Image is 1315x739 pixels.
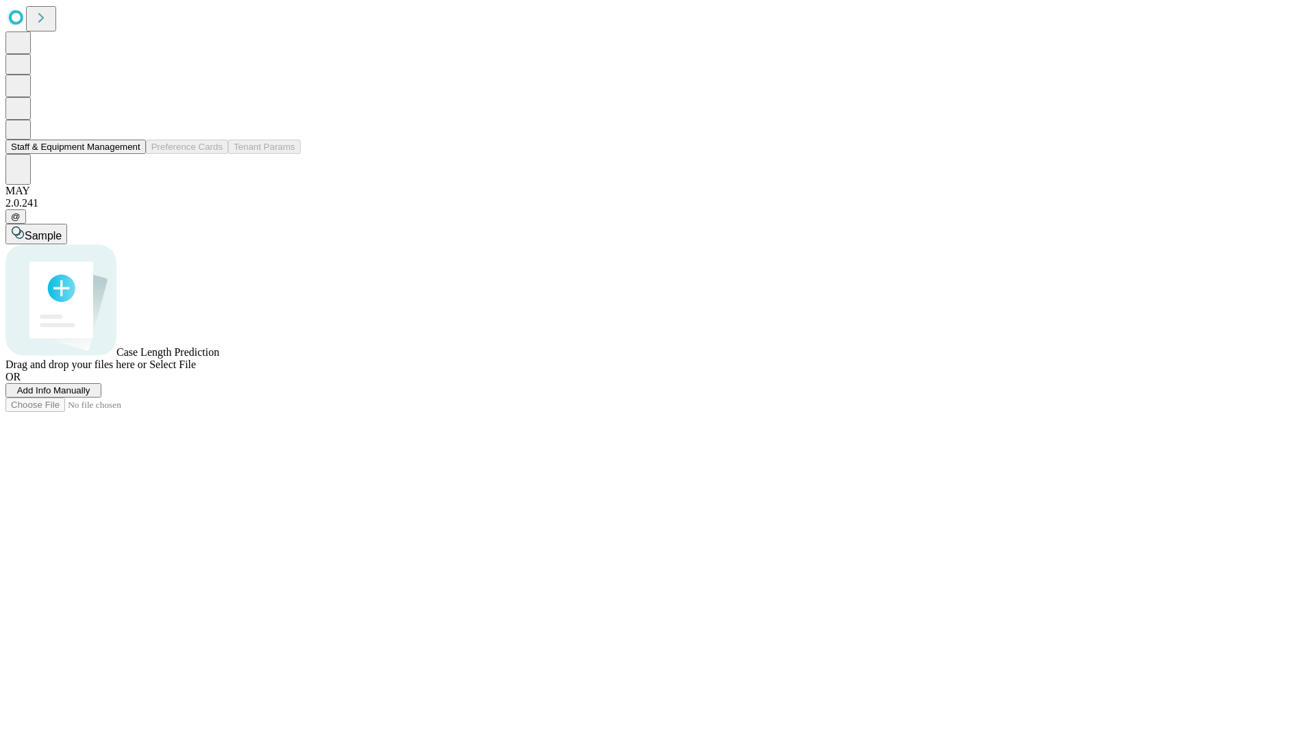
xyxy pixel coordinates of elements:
span: @ [11,211,21,222]
button: Add Info Manually [5,383,101,398]
button: Sample [5,224,67,244]
span: Sample [25,230,62,242]
span: OR [5,371,21,383]
button: @ [5,209,26,224]
div: MAY [5,185,1310,197]
span: Case Length Prediction [116,346,219,358]
span: Drag and drop your files here or [5,359,147,370]
button: Tenant Params [228,140,301,154]
span: Select File [149,359,196,370]
div: 2.0.241 [5,197,1310,209]
button: Preference Cards [146,140,228,154]
span: Add Info Manually [17,385,90,396]
button: Staff & Equipment Management [5,140,146,154]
